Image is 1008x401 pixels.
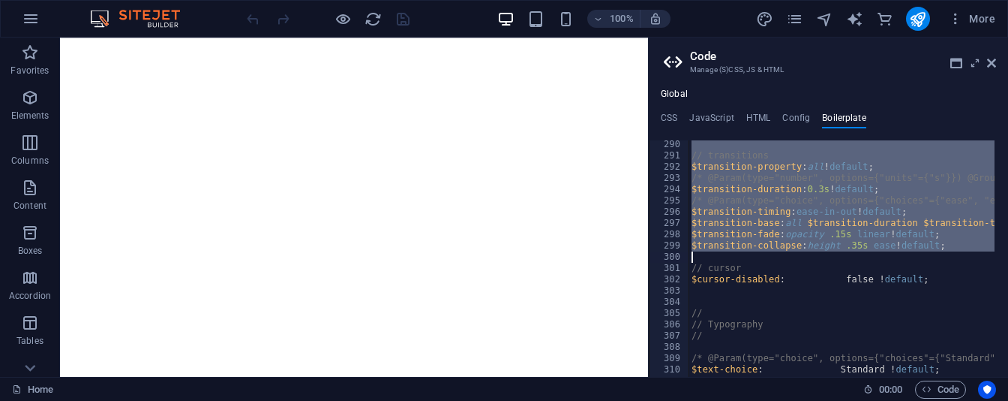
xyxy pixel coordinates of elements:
div: 306 [649,319,690,330]
div: 309 [649,353,690,364]
div: 293 [649,173,690,184]
div: 303 [649,285,690,297]
div: 300 [649,252,690,263]
button: publish [906,7,930,31]
div: 302 [649,274,690,285]
span: Code [922,381,959,399]
p: Columns [11,155,49,167]
button: pages [786,10,804,28]
i: AI Writer [846,11,863,28]
h4: Boilerplate [822,113,866,129]
p: Accordion [9,290,51,302]
div: 294 [649,184,690,195]
p: Boxes [18,245,43,257]
div: 307 [649,330,690,342]
div: 311 [649,375,690,387]
div: 301 [649,263,690,274]
i: Commerce [876,11,893,28]
div: 304 [649,297,690,308]
i: Pages (Ctrl+Alt+S) [786,11,803,28]
button: 100% [587,10,640,28]
div: 291 [649,150,690,161]
div: 308 [649,342,690,353]
h4: HTML [746,113,771,129]
p: Tables [16,335,43,347]
p: Favorites [10,65,49,77]
div: 296 [649,207,690,218]
span: More [948,11,995,26]
h3: Manage (S)CSS, JS & HTML [690,63,966,77]
button: Code [915,381,966,399]
span: : [889,384,892,395]
h4: Config [782,113,810,129]
div: 297 [649,218,690,229]
i: On resize automatically adjust zoom level to fit chosen device. [649,12,662,26]
i: Publish [909,11,926,28]
button: Usercentrics [978,381,996,399]
div: 295 [649,195,690,207]
img: Editor Logo [86,10,199,28]
button: design [756,10,774,28]
button: commerce [876,10,894,28]
button: Click here to leave preview mode and continue editing [334,10,352,28]
div: 292 [649,161,690,173]
div: 290 [649,139,690,150]
h6: 100% [610,10,634,28]
button: More [942,7,1001,31]
div: 299 [649,240,690,252]
h4: Global [661,89,688,101]
h4: JavaScript [689,113,733,129]
button: text_generator [846,10,864,28]
div: 310 [649,364,690,375]
i: Reload page [364,11,382,28]
div: 305 [649,308,690,319]
p: Elements [11,110,49,122]
a: Click to cancel selection. Double-click to open Pages [12,381,53,399]
p: Content [13,200,46,212]
button: reload [364,10,382,28]
span: 00 00 [879,381,902,399]
h2: Code [690,50,996,63]
div: 298 [649,229,690,240]
h4: CSS [661,113,677,129]
button: navigator [816,10,834,28]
